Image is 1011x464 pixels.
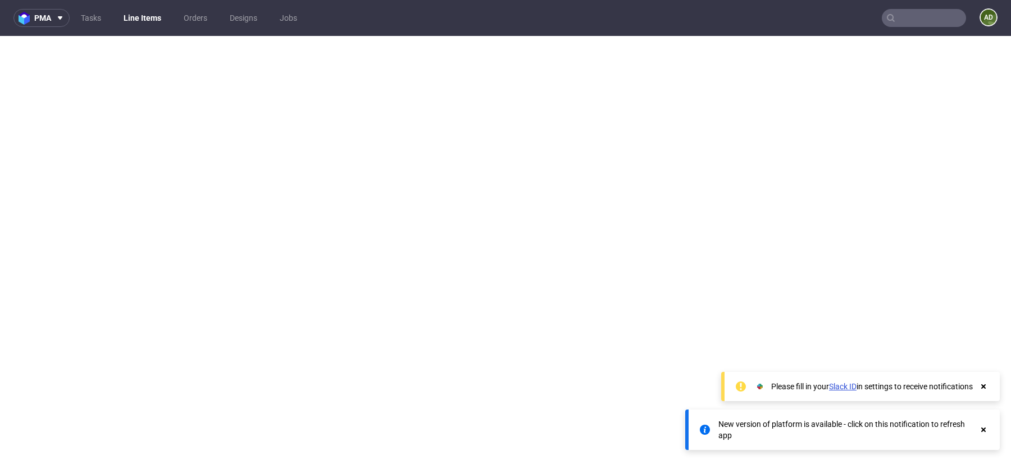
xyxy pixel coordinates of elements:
[223,9,264,27] a: Designs
[981,10,996,25] figcaption: ad
[19,12,34,25] img: logo
[771,381,973,392] div: Please fill in your in settings to receive notifications
[273,9,304,27] a: Jobs
[754,381,766,392] img: Slack
[718,418,978,441] div: New version of platform is available - click on this notification to refresh app
[177,9,214,27] a: Orders
[829,382,857,391] a: Slack ID
[34,14,51,22] span: pma
[13,9,70,27] button: pma
[117,9,168,27] a: Line Items
[74,9,108,27] a: Tasks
